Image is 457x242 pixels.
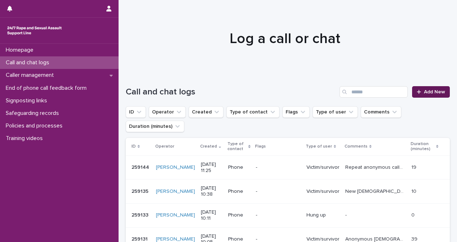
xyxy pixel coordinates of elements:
[156,189,195,195] a: [PERSON_NAME]
[3,72,60,79] p: Caller management
[189,106,223,118] button: Created
[3,97,53,104] p: Signposting links
[345,143,368,150] p: Comments
[126,203,450,227] tr: 259133259133 [PERSON_NAME] [DATE] 10:11Phone-Hung up-- 00
[3,85,92,92] p: End of phone call feedback form
[228,164,250,171] p: Phone
[412,86,450,98] a: Add New
[306,143,332,150] p: Type of user
[155,143,174,150] p: Operator
[149,106,186,118] button: Operator
[6,23,63,38] img: rhQMoQhaT3yELyF149Cw
[3,135,49,142] p: Training videos
[201,162,222,174] p: [DATE] 11:25
[156,164,195,171] a: [PERSON_NAME]
[131,211,150,218] p: 259133
[411,163,418,171] p: 19
[282,106,310,118] button: Flags
[156,212,195,218] a: [PERSON_NAME]
[411,187,418,195] p: 10
[126,87,337,97] h1: Call and chat logs
[126,106,146,118] button: ID
[306,189,340,195] p: Victim/survivor
[256,212,301,218] p: -
[256,189,301,195] p: -
[361,106,401,118] button: Comments
[345,163,407,171] p: Repeat anonymous caller. Difficult to understand as they were slurring, crying and shouting (not ...
[424,89,445,94] span: Add New
[126,30,444,47] h1: Log a call or chat
[3,110,65,117] p: Safeguarding records
[411,140,434,153] p: Duration (minutes)
[227,140,246,153] p: Type of contact
[345,211,348,218] p: -
[226,106,280,118] button: Type of contact
[126,121,184,132] button: Duration (minutes)
[340,86,408,98] input: Search
[228,212,250,218] p: Phone
[131,143,136,150] p: ID
[201,209,222,222] p: [DATE] 10:11
[201,185,222,197] p: [DATE] 10:38
[200,143,217,150] p: Created
[3,47,39,53] p: Homepage
[313,106,358,118] button: Type of user
[131,163,151,171] p: 259144
[306,212,340,218] p: Hung up
[126,155,450,180] tr: 259144259144 [PERSON_NAME] [DATE] 11:25Phone-Victim/survivorRepeat anonymous caller. Difficult to...
[255,143,266,150] p: Flags
[256,164,301,171] p: -
[3,122,68,129] p: Policies and processes
[306,164,340,171] p: Victim/survivor
[228,189,250,195] p: Phone
[411,211,416,218] p: 0
[126,180,450,204] tr: 259135259135 [PERSON_NAME] [DATE] 10:38Phone-Victim/survivorNew [DEMOGRAPHIC_DATA] caller experie...
[131,187,150,195] p: 259135
[345,187,407,195] p: New female caller experienced rape on Saturday. Signposted to local SARC
[3,59,55,66] p: Call and chat logs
